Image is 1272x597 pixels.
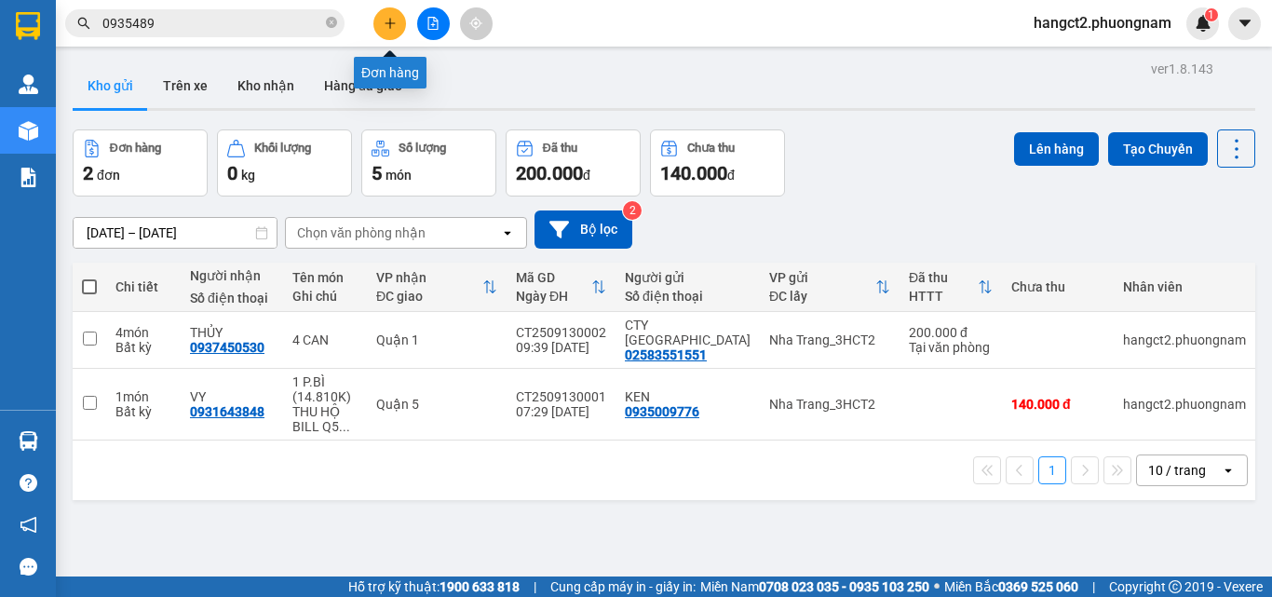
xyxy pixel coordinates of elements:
[727,168,735,183] span: đ
[1108,132,1208,166] button: Tạo Chuyến
[97,168,120,183] span: đơn
[1011,397,1104,412] div: 140.000 đ
[625,318,751,347] div: CTY VIỆT MỸ
[625,389,751,404] div: KEN
[944,577,1078,597] span: Miền Bắc
[399,142,446,155] div: Số lượng
[73,63,148,108] button: Kho gửi
[115,389,171,404] div: 1 món
[190,404,264,419] div: 0931643848
[115,279,171,294] div: Chi tiết
[759,579,929,594] strong: 0708 023 035 - 0935 103 250
[83,162,93,184] span: 2
[19,121,38,141] img: warehouse-icon
[19,168,38,187] img: solution-icon
[227,162,237,184] span: 0
[1228,7,1261,40] button: caret-down
[1205,8,1218,21] sup: 1
[625,347,707,362] div: 02583551551
[535,210,632,249] button: Bộ lọc
[516,404,606,419] div: 07:29 [DATE]
[20,474,37,492] span: question-circle
[700,577,929,597] span: Miền Nam
[1123,332,1246,347] div: hangct2.phuongnam
[998,579,1078,594] strong: 0369 525 060
[460,7,493,40] button: aim
[625,404,699,419] div: 0935009776
[516,340,606,355] div: 09:39 [DATE]
[326,17,337,28] span: close-circle
[74,218,277,248] input: Select a date range.
[20,558,37,576] span: message
[292,270,358,285] div: Tên món
[1014,132,1099,166] button: Lên hàng
[373,7,406,40] button: plus
[440,579,520,594] strong: 1900 633 818
[500,225,515,240] svg: open
[909,325,993,340] div: 200.000 đ
[20,516,37,534] span: notification
[469,17,482,30] span: aim
[1148,461,1206,480] div: 10 / trang
[73,129,208,197] button: Đơn hàng2đơn
[19,75,38,94] img: warehouse-icon
[625,289,751,304] div: Số điện thoại
[650,129,785,197] button: Chưa thu140.000đ
[1011,279,1104,294] div: Chưa thu
[292,332,358,347] div: 4 CAN
[506,129,641,197] button: Đã thu200.000đ
[769,332,890,347] div: Nha Trang_3HCT2
[660,162,727,184] span: 140.000
[190,268,274,283] div: Người nhận
[348,577,520,597] span: Hỗ trợ kỹ thuật:
[102,13,322,34] input: Tìm tên, số ĐT hoặc mã đơn
[543,142,577,155] div: Đã thu
[292,289,358,304] div: Ghi chú
[376,332,497,347] div: Quận 1
[223,63,309,108] button: Kho nhận
[367,263,507,312] th: Toggle SortBy
[1019,11,1186,34] span: hangct2.phuongnam
[583,168,590,183] span: đ
[190,389,274,404] div: VY
[516,325,606,340] div: CT2509130002
[16,12,40,40] img: logo-vxr
[1195,15,1211,32] img: icon-new-feature
[426,17,440,30] span: file-add
[326,15,337,33] span: close-circle
[254,142,311,155] div: Khối lượng
[417,7,450,40] button: file-add
[217,129,352,197] button: Khối lượng0kg
[309,63,417,108] button: Hàng đã giao
[384,17,397,30] span: plus
[516,389,606,404] div: CT2509130001
[1221,463,1236,478] svg: open
[292,404,358,434] div: THU HỘ BILL Q5 120103
[1237,15,1253,32] span: caret-down
[1123,279,1246,294] div: Nhân viên
[550,577,696,597] span: Cung cấp máy in - giấy in:
[909,289,978,304] div: HTTT
[507,263,616,312] th: Toggle SortBy
[516,289,591,304] div: Ngày ĐH
[77,17,90,30] span: search
[1208,8,1214,21] span: 1
[1092,577,1095,597] span: |
[361,129,496,197] button: Số lượng5món
[623,201,642,220] sup: 2
[934,583,940,590] span: ⚪️
[516,162,583,184] span: 200.000
[769,270,875,285] div: VP gửi
[534,577,536,597] span: |
[376,289,482,304] div: ĐC giao
[190,340,264,355] div: 0937450530
[1151,59,1213,79] div: ver 1.8.143
[376,397,497,412] div: Quận 5
[190,291,274,305] div: Số điện thoại
[909,270,978,285] div: Đã thu
[386,168,412,183] span: món
[115,404,171,419] div: Bất kỳ
[297,224,426,242] div: Chọn văn phòng nhận
[376,270,482,285] div: VP nhận
[19,431,38,451] img: warehouse-icon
